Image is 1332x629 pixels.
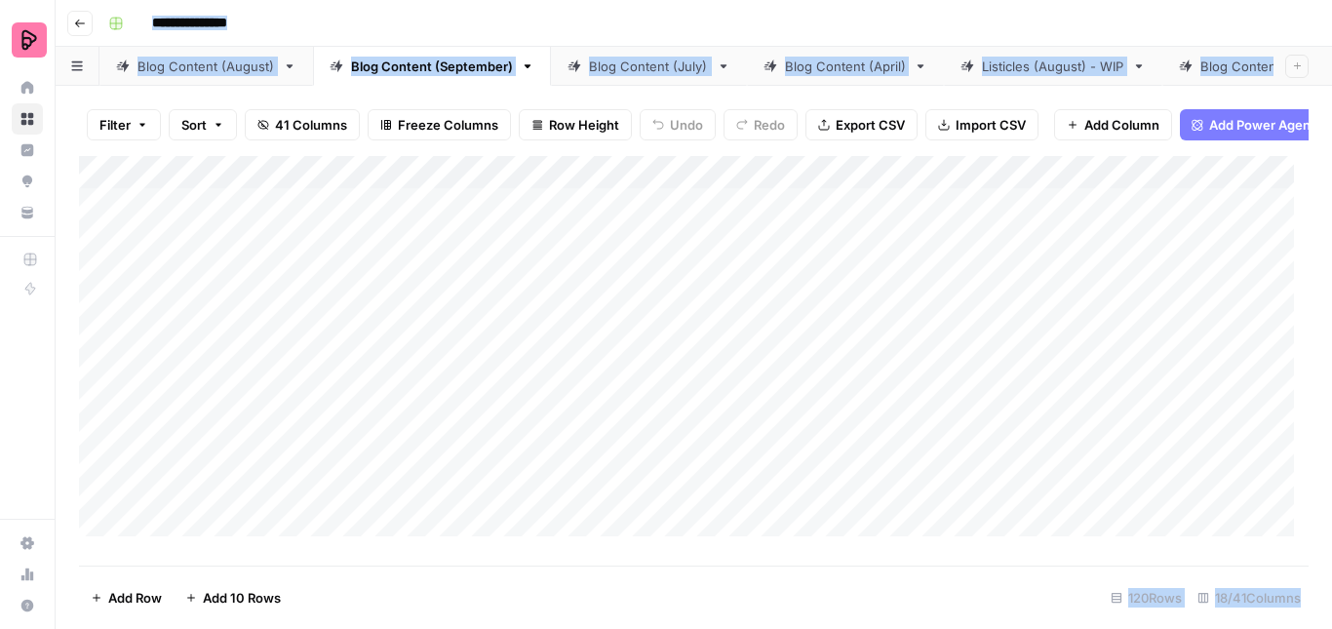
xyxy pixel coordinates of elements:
[549,115,619,135] span: Row Height
[99,115,131,135] span: Filter
[754,115,785,135] span: Redo
[12,16,43,64] button: Workspace: Preply
[925,109,1038,140] button: Import CSV
[1054,109,1172,140] button: Add Column
[351,57,513,76] div: Blog Content (September)
[1103,582,1190,613] div: 120 Rows
[137,57,275,76] div: Blog Content (August)
[398,115,498,135] span: Freeze Columns
[1200,57,1320,76] div: Blog Content (May)
[181,115,207,135] span: Sort
[313,47,551,86] a: Blog Content (September)
[1190,582,1309,613] div: 18/41 Columns
[589,57,709,76] div: Blog Content (July)
[785,57,906,76] div: Blog Content (April)
[1180,109,1327,140] button: Add Power Agent
[670,115,703,135] span: Undo
[1084,115,1159,135] span: Add Column
[724,109,798,140] button: Redo
[169,109,237,140] button: Sort
[12,166,43,197] a: Opportunities
[108,588,162,608] span: Add Row
[99,47,313,86] a: Blog Content (August)
[203,588,281,608] span: Add 10 Rows
[12,135,43,166] a: Insights
[747,47,944,86] a: Blog Content (April)
[944,47,1162,86] a: Listicles (August) - WIP
[79,582,174,613] button: Add Row
[12,22,47,58] img: Preply Logo
[12,590,43,621] button: Help + Support
[956,115,1026,135] span: Import CSV
[1209,115,1315,135] span: Add Power Agent
[12,528,43,559] a: Settings
[519,109,632,140] button: Row Height
[551,47,747,86] a: Blog Content (July)
[12,103,43,135] a: Browse
[12,559,43,590] a: Usage
[836,115,905,135] span: Export CSV
[12,197,43,228] a: Your Data
[275,115,347,135] span: 41 Columns
[245,109,360,140] button: 41 Columns
[368,109,511,140] button: Freeze Columns
[87,109,161,140] button: Filter
[805,109,918,140] button: Export CSV
[12,72,43,103] a: Home
[640,109,716,140] button: Undo
[174,582,293,613] button: Add 10 Rows
[982,57,1124,76] div: Listicles (August) - WIP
